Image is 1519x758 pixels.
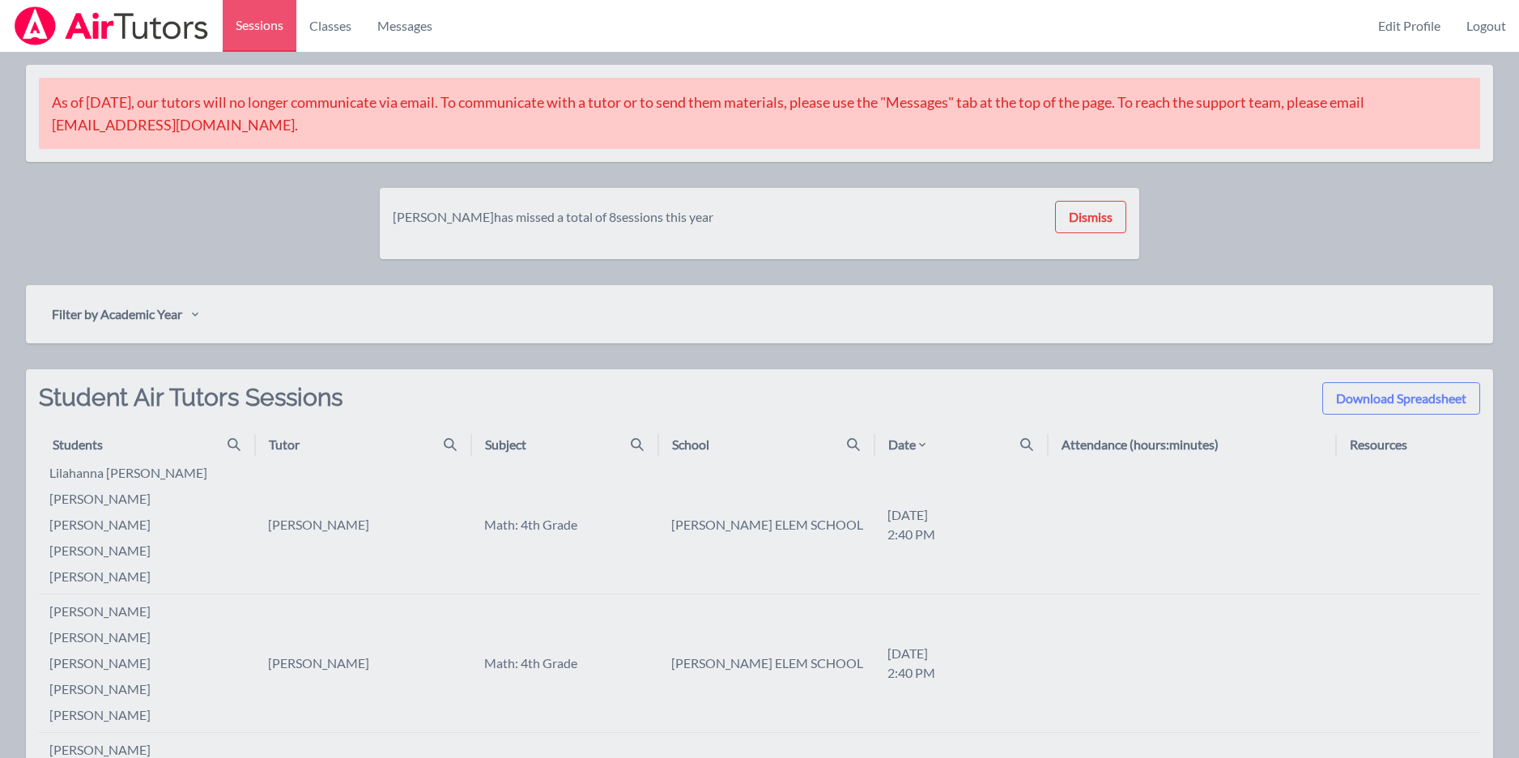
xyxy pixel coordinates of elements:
[49,541,254,560] li: [PERSON_NAME]
[53,435,103,454] div: Students
[1055,201,1126,233] button: Dismiss
[658,594,874,733] td: [PERSON_NAME] ELEM SCHOOL
[672,435,709,454] div: School
[874,594,1047,733] td: [DATE] 2:40 PM
[49,602,254,621] li: [PERSON_NAME]
[49,567,254,586] li: [PERSON_NAME]
[39,78,1480,149] div: As of [DATE], our tutors will no longer communicate via email. To communicate with a tutor or to ...
[269,435,300,454] div: Tutor
[1350,435,1407,454] div: Resources
[49,515,254,534] li: [PERSON_NAME]
[471,594,658,733] td: Math: 4th Grade
[39,382,343,434] h2: Student Air Tutors Sessions
[49,679,254,699] li: [PERSON_NAME]
[485,435,526,454] div: Subject
[377,16,432,36] span: Messages
[1322,382,1480,415] button: Download Spreadsheet
[49,489,254,509] li: [PERSON_NAME]
[888,435,929,454] div: Date
[393,207,713,227] div: [PERSON_NAME] has missed a total of 8 sessions this year
[49,628,254,647] li: [PERSON_NAME]
[658,456,874,594] td: [PERSON_NAME] ELEM SCHOOL
[874,456,1047,594] td: [DATE] 2:40 PM
[39,298,211,330] button: Filter by Academic Year
[255,456,471,594] td: [PERSON_NAME]
[13,6,210,45] img: Airtutors Logo
[255,594,471,733] td: [PERSON_NAME]
[49,705,254,725] li: [PERSON_NAME]
[471,456,658,594] td: Math: 4th Grade
[49,463,254,483] li: lilahanna [PERSON_NAME]
[1062,435,1219,454] div: Attendance (hours:minutes)
[49,654,254,673] li: [PERSON_NAME]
